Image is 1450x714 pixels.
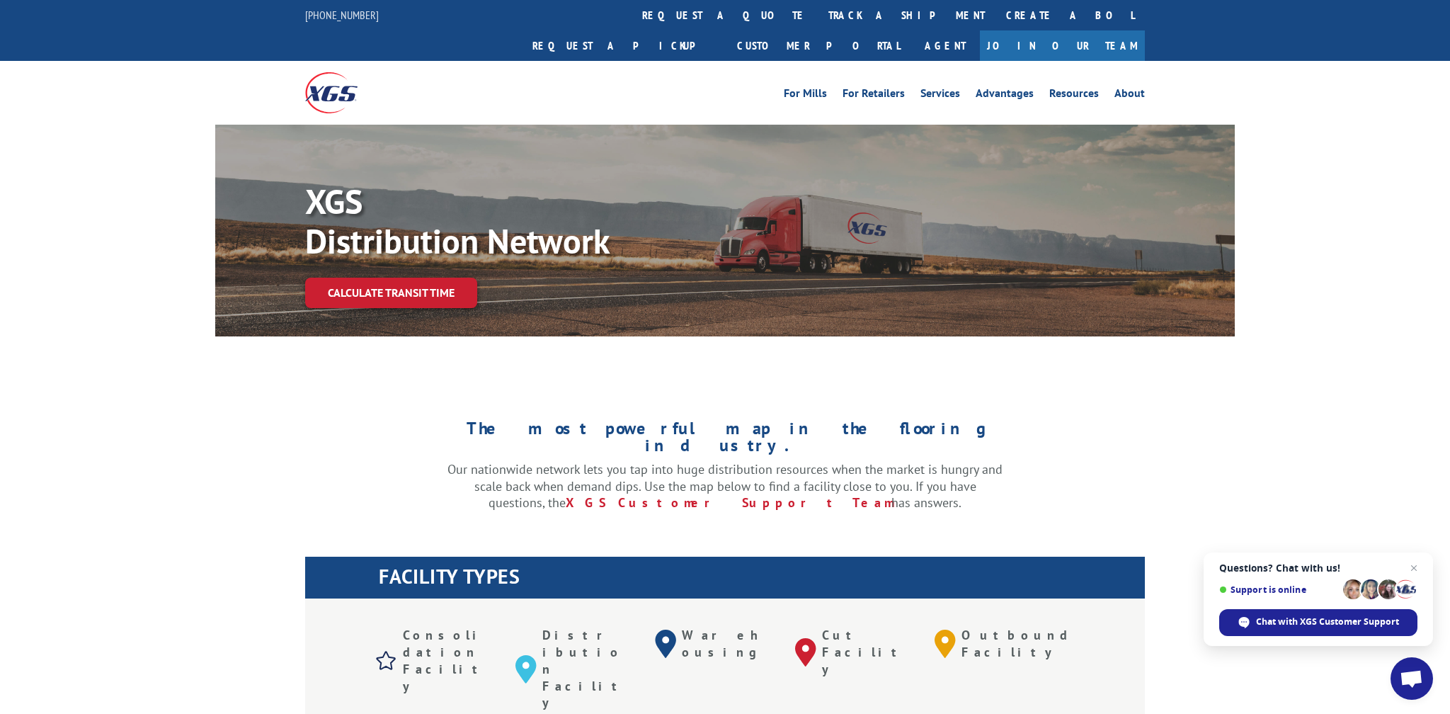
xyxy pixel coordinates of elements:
[522,30,726,61] a: Request a pickup
[1256,616,1399,628] span: Chat with XGS Customer Support
[961,627,1074,661] p: Outbound Facility
[1219,562,1417,574] span: Questions? Chat with us!
[910,30,980,61] a: Agent
[305,8,379,22] a: [PHONE_NUMBER]
[403,627,494,694] p: Consolidation Facility
[980,30,1145,61] a: Join Our Team
[566,494,891,511] a: XGS Customer Support Team
[447,420,1003,461] h1: The most powerful map in the flooring industry.
[1219,609,1417,636] span: Chat with XGS Customer Support
[1049,88,1099,103] a: Resources
[447,461,1003,511] p: Our nationwide network lets you tap into huge distribution resources when the market is hungry an...
[542,627,634,711] p: Distribution Facility
[920,88,960,103] a: Services
[784,88,827,103] a: For Mills
[305,278,477,308] a: Calculate transit time
[726,30,910,61] a: Customer Portal
[1219,584,1338,595] span: Support is online
[822,627,913,677] p: Cut Facility
[682,627,773,661] p: Warehousing
[976,88,1034,103] a: Advantages
[843,88,905,103] a: For Retailers
[305,181,730,261] p: XGS Distribution Network
[379,567,1145,594] h1: FACILITY TYPES
[1391,657,1433,700] a: Open chat
[1114,88,1145,103] a: About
